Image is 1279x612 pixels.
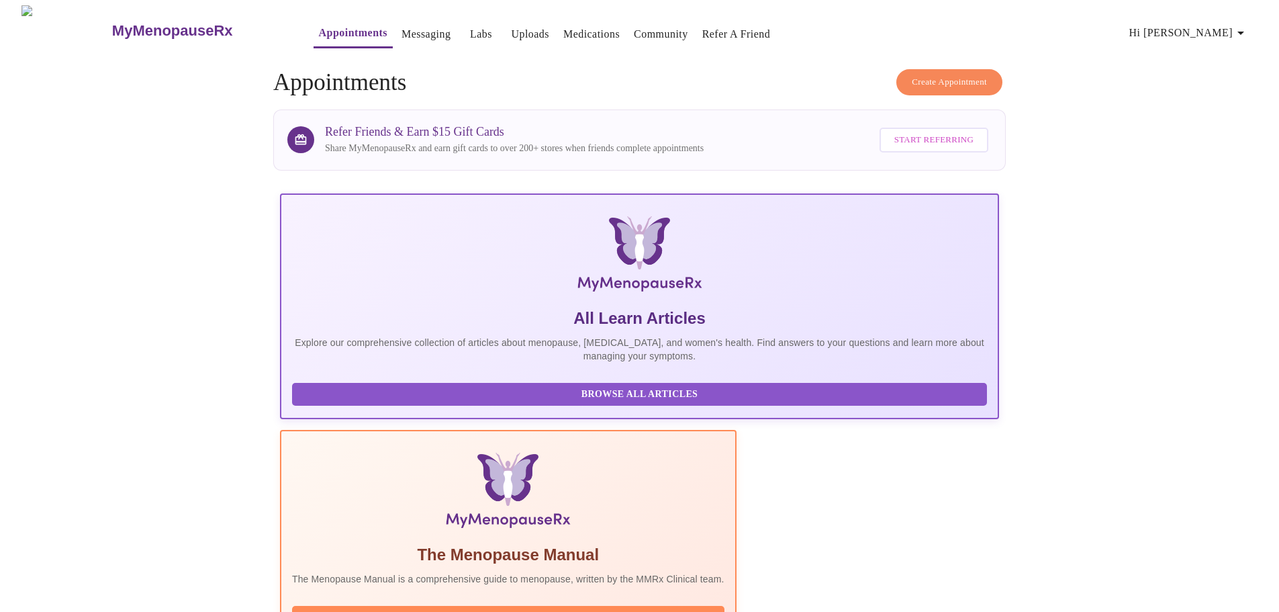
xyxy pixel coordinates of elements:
p: The Menopause Manual is a comprehensive guide to menopause, written by the MMRx Clinical team. [292,572,724,586]
a: Labs [470,25,492,44]
button: Hi [PERSON_NAME] [1124,19,1254,46]
button: Start Referring [880,128,988,152]
img: MyMenopauseRx Logo [400,216,879,297]
a: Medications [563,25,620,44]
a: Appointments [319,24,387,42]
button: Medications [558,21,625,48]
h5: All Learn Articles [292,308,987,329]
a: Uploads [511,25,549,44]
a: Browse All Articles [292,388,990,399]
h3: MyMenopauseRx [112,22,233,40]
a: MyMenopauseRx [110,7,286,54]
a: Community [634,25,688,44]
img: Menopause Manual [361,453,655,533]
h5: The Menopause Manual [292,544,724,566]
a: Start Referring [876,121,992,159]
button: Messaging [396,21,456,48]
h4: Appointments [273,69,1006,96]
p: Share MyMenopauseRx and earn gift cards to over 200+ stores when friends complete appointments [325,142,704,155]
button: Uploads [506,21,555,48]
span: Start Referring [894,132,974,148]
button: Community [628,21,694,48]
span: Hi [PERSON_NAME] [1129,24,1249,42]
span: Create Appointment [912,75,987,90]
a: Refer a Friend [702,25,771,44]
button: Create Appointment [896,69,1002,95]
button: Labs [459,21,502,48]
p: Explore our comprehensive collection of articles about menopause, [MEDICAL_DATA], and women's hea... [292,336,987,363]
button: Browse All Articles [292,383,987,406]
h3: Refer Friends & Earn $15 Gift Cards [325,125,704,139]
a: Messaging [401,25,451,44]
span: Browse All Articles [305,386,974,403]
img: MyMenopauseRx Logo [21,5,110,56]
button: Appointments [314,19,393,48]
button: Refer a Friend [697,21,776,48]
